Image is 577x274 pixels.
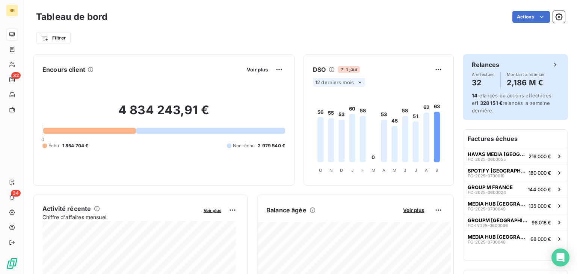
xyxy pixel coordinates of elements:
[319,168,322,173] tspan: O
[62,142,89,149] span: 1 854 704 €
[42,204,91,213] h6: Activité récente
[507,77,545,89] h4: 2,186 M €
[463,148,568,164] button: HAVAS MEDIA [GEOGRAPHIC_DATA]FC-2025-0600055216 000 €
[468,151,526,157] span: HAVAS MEDIA [GEOGRAPHIC_DATA]
[468,201,526,207] span: MEDIA HUB [GEOGRAPHIC_DATA]
[393,168,396,173] tspan: M
[201,207,224,213] button: Voir plus
[463,197,568,214] button: MEDIA HUB [GEOGRAPHIC_DATA]FC-2025-0700049135 000 €
[48,142,59,149] span: Échu
[415,168,417,173] tspan: J
[468,184,513,190] span: GROUP M FRANCE
[11,72,21,79] span: 32
[266,206,307,215] h6: Balance âgée
[468,174,504,178] span: FC-2025-0700019
[258,142,285,149] span: 2 979 540 €
[463,214,568,230] button: GROUPM [GEOGRAPHIC_DATA]FC-IND25-060000696 018 €
[468,168,526,174] span: SPOTIFY [GEOGRAPHIC_DATA]
[507,72,545,77] span: Montant à relancer
[42,65,85,74] h6: Encours client
[6,257,18,269] img: Logo LeanPay
[472,60,499,69] h6: Relances
[472,72,494,77] span: À effectuer
[404,168,406,173] tspan: J
[468,207,506,211] span: FC-2025-0700049
[468,157,506,162] span: FC-2025-0600055
[532,220,551,226] span: 96 018 €
[551,248,569,266] div: Open Intercom Messenger
[463,181,568,197] button: GROUP M FRANCEFC-2025-0600024144 000 €
[463,130,568,148] h6: Factures échues
[468,240,506,244] span: FC-2025-0700048
[338,66,360,73] span: 1 jour
[351,168,353,173] tspan: J
[313,65,326,74] h6: DSO
[476,100,503,106] span: 1 328 151 €
[41,136,44,142] span: 0
[315,79,354,85] span: 12 derniers mois
[463,230,568,247] button: MEDIA HUB [GEOGRAPHIC_DATA]FC-2025-070004868 000 €
[512,11,550,23] button: Actions
[42,103,285,125] h2: 4 834 243,91 €
[435,168,438,173] tspan: S
[11,190,21,197] span: 34
[329,168,332,173] tspan: N
[6,5,18,17] div: BR
[204,208,221,213] span: Voir plus
[340,168,343,173] tspan: D
[233,142,255,149] span: Non-échu
[463,164,568,181] button: SPOTIFY [GEOGRAPHIC_DATA]FC-2025-0700019180 000 €
[401,207,426,213] button: Voir plus
[468,190,506,195] span: FC-2025-0600024
[372,168,375,173] tspan: M
[361,168,364,173] tspan: F
[472,77,494,89] h4: 32
[425,168,428,173] tspan: A
[36,10,107,24] h3: Tableau de bord
[468,217,529,223] span: GROUPM [GEOGRAPHIC_DATA]
[468,234,527,240] span: MEDIA HUB [GEOGRAPHIC_DATA]
[403,207,424,213] span: Voir plus
[529,203,551,209] span: 135 000 €
[530,236,551,242] span: 68 000 €
[36,32,71,44] button: Filtrer
[247,67,268,73] span: Voir plus
[382,168,385,173] tspan: A
[42,213,198,221] span: Chiffre d'affaires mensuel
[472,92,551,114] span: relances ou actions effectuées et relancés la semaine dernière.
[529,170,551,176] span: 180 000 €
[528,186,551,192] span: 144 000 €
[468,223,508,228] span: FC-IND25-0600006
[245,66,270,73] button: Voir plus
[472,92,477,98] span: 14
[529,153,551,159] span: 216 000 €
